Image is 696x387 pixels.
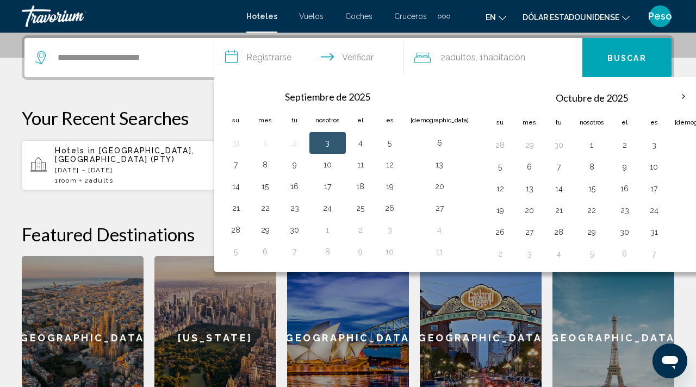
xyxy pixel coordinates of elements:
[22,107,674,129] p: Your Recent Searches
[381,157,399,172] button: Día 12
[315,157,340,172] button: Día 10
[257,222,274,238] button: Día 29
[214,38,404,77] button: Fechas de entrada y salida
[645,203,663,218] button: Día 24
[486,13,496,22] font: en
[286,222,303,238] button: Día 30
[438,8,450,25] button: Elementos de navegación adicionales
[315,201,340,216] button: Día 24
[315,244,340,259] button: Día 8
[411,244,469,259] button: Día 11
[616,203,633,218] button: Día 23
[286,157,303,172] button: Día 9
[616,181,633,196] button: Día 16
[445,52,476,63] font: adultos
[227,244,245,259] button: Día 5
[84,177,113,184] span: 2
[580,138,604,153] button: Día 1
[352,135,369,151] button: Día 4
[381,135,399,151] button: Día 5
[645,159,663,174] button: Día 10
[286,244,303,259] button: Día 7
[646,5,674,28] button: Menú de usuario
[257,244,274,259] button: Día 6
[521,159,538,174] button: Día 6
[492,159,509,174] button: Día 5
[352,179,369,194] button: Día 18
[411,179,469,194] button: Día 20
[550,138,568,153] button: Día 30
[22,223,674,245] h2: Featured Destinations
[616,159,633,174] button: Día 9
[645,138,663,153] button: Día 3
[476,52,483,63] font: , 1
[55,166,223,174] p: [DATE] - [DATE]
[403,38,582,77] button: Viajeros: 2 adultos, 0 niños
[580,159,604,174] button: Día 8
[352,244,369,259] button: Día 9
[550,159,568,174] button: Día 7
[521,224,538,240] button: Día 27
[381,201,399,216] button: Día 26
[486,9,506,25] button: Cambiar idioma
[55,146,96,155] span: Hotels in
[483,52,525,63] font: Habitación
[411,201,469,216] button: Día 27
[521,246,538,261] button: Día 3
[55,146,194,164] span: [GEOGRAPHIC_DATA], [GEOGRAPHIC_DATA] (PTY)
[227,222,245,238] button: Día 28
[580,203,604,218] button: Día 22
[580,224,604,240] button: Día 29
[556,92,628,104] font: Octubre de 2025
[550,203,568,218] button: Día 21
[616,138,633,153] button: Día 2
[648,10,672,22] font: Peso
[227,135,245,151] button: Día 31
[59,177,77,184] span: Room
[257,201,274,216] button: Día 22
[523,13,619,22] font: Dólar estadounidense
[381,179,399,194] button: Día 19
[411,157,469,172] button: Día 13
[227,179,245,194] button: Día 14
[645,246,663,261] button: Día 7
[246,12,277,21] a: Hoteles
[257,179,274,194] button: Día 15
[352,157,369,172] button: Día 11
[352,201,369,216] button: Día 25
[285,91,370,103] font: Septiembre de 2025
[257,157,274,172] button: Día 8
[381,244,399,259] button: Día 10
[550,224,568,240] button: Día 28
[550,181,568,196] button: Día 14
[607,54,647,63] font: Buscar
[394,12,427,21] a: Cruceros
[381,222,399,238] button: Día 3
[352,222,369,238] button: Día 2
[616,224,633,240] button: Día 30
[616,246,633,261] button: Día 6
[521,203,538,218] button: Día 20
[315,179,340,194] button: Día 17
[521,181,538,196] button: Día 13
[257,135,274,151] button: Día 1
[550,246,568,261] button: Día 4
[315,222,340,238] button: Día 1
[286,201,303,216] button: Día 23
[652,344,687,378] iframe: Botón para iniciar la ventana de mensajería
[582,38,672,77] button: Buscar
[580,181,604,196] button: Día 15
[55,177,77,184] span: 1
[492,138,509,153] button: Día 28
[492,246,509,261] button: Día 2
[24,38,672,77] div: Widget de búsqueda
[299,12,324,21] a: Vuelos
[345,12,372,21] a: Coches
[22,140,232,191] button: Hotels in [GEOGRAPHIC_DATA], [GEOGRAPHIC_DATA] (PTY)[DATE] - [DATE]1Room2Adults
[580,246,604,261] button: Día 5
[492,181,509,196] button: Día 12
